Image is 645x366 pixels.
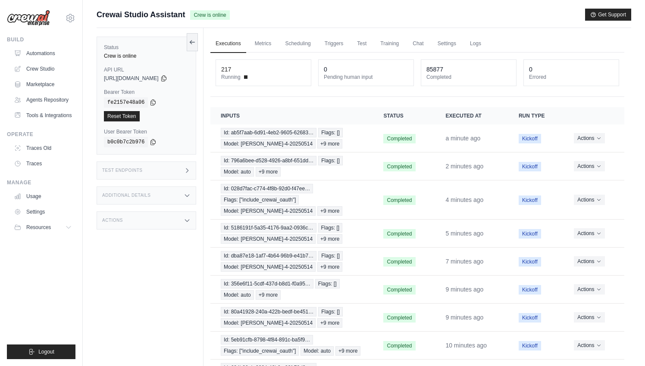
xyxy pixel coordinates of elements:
div: Build [7,36,75,43]
span: +9 more [335,346,360,356]
a: Settings [10,205,75,219]
span: Id: 796a6bee-d528-4926-a8bf-651dd… [221,156,316,165]
span: Completed [383,162,415,171]
span: Kickoff [519,195,541,205]
span: Kickoff [519,229,541,239]
div: 217 [221,65,231,74]
h3: Actions [102,218,123,223]
a: Executions [210,35,246,53]
a: Tools & Integrations [10,109,75,122]
dt: Pending human input [324,74,408,81]
span: Logout [38,348,54,355]
span: Flags: [] [318,307,343,316]
span: Crew is online [190,10,229,20]
span: +9 more [317,262,342,272]
label: API URL [104,66,189,73]
span: Flags: [] [318,223,343,233]
a: Logs [465,35,486,53]
a: Triggers [319,35,349,53]
a: Settings [432,35,461,53]
button: Actions for execution [574,228,604,239]
span: Model: [PERSON_NAME]-4-20250514 [221,139,316,149]
a: Automations [10,47,75,60]
a: View execution details for Id [221,128,363,149]
button: Actions for execution [574,195,604,205]
span: Kickoff [519,162,541,171]
h3: Test Endpoints [102,168,143,173]
span: Model: auto [301,346,334,356]
th: Inputs [210,107,373,124]
div: Manage [7,179,75,186]
span: +9 more [256,290,281,300]
span: Model: [PERSON_NAME]-4-20250514 [221,206,316,216]
span: Completed [383,285,415,295]
a: Traces [10,157,75,171]
span: Kickoff [519,285,541,295]
span: Flags: ["include_crewai_oauth"] [221,195,299,205]
a: Metrics [250,35,277,53]
div: 0 [529,65,532,74]
div: 0 [324,65,327,74]
span: Completed [383,134,415,143]
a: View execution details for Id [221,335,363,356]
a: Crew Studio [10,62,75,76]
span: Completed [383,257,415,267]
span: Model: [PERSON_NAME]-4-20250514 [221,234,316,244]
span: Kickoff [519,341,541,350]
button: Actions for execution [574,256,604,267]
span: Id: 356e6f11-5cdf-437d-b8d1-f0a95… [221,279,313,288]
a: Usage [10,189,75,203]
code: fe2157e48a06 [104,97,148,108]
span: Model: [PERSON_NAME]-4-20250514 [221,262,316,272]
span: Id: dba87e18-1af7-4b64-96b9-e41b7… [221,251,316,261]
label: Status [104,44,189,51]
time: September 29, 2025 at 09:29 JST [445,135,480,142]
span: Model: [PERSON_NAME]-4-20250514 [221,318,316,328]
span: Resources [26,224,51,231]
span: Completed [383,313,415,323]
span: Kickoff [519,313,541,323]
time: September 29, 2025 at 09:29 JST [445,163,483,170]
span: Running [221,74,241,81]
span: Completed [383,229,415,239]
button: Logout [7,344,75,359]
span: +9 more [317,139,342,149]
a: Scheduling [280,35,316,53]
button: Actions for execution [574,133,604,143]
button: Actions for execution [574,312,604,323]
span: +9 more [317,206,342,216]
button: Get Support [585,9,631,21]
th: Run Type [508,107,564,124]
span: Id: 5186191f-5a35-4176-9aa2-0936c… [221,223,316,233]
time: September 29, 2025 at 09:26 JST [445,230,483,237]
span: +9 more [317,318,342,328]
a: View execution details for Id [221,156,363,177]
span: Flags: [] [318,251,343,261]
time: September 29, 2025 at 09:27 JST [445,196,483,203]
a: Reset Token [104,111,140,121]
a: Training [375,35,404,53]
a: Chat [407,35,429,53]
time: September 29, 2025 at 09:22 JST [445,314,483,321]
label: Bearer Token [104,89,189,96]
div: Operate [7,131,75,138]
a: View execution details for Id [221,307,363,328]
span: Crewai Studio Assistant [97,9,185,21]
time: September 29, 2025 at 09:24 JST [445,258,483,265]
a: Traces Old [10,141,75,155]
span: Kickoff [519,134,541,143]
span: Flags: ["include_crewai_oauth"] [221,346,299,356]
span: Id: ab5f7aab-6d91-4eb2-9605-62683… [221,128,316,137]
time: September 29, 2025 at 09:21 JST [445,342,487,349]
a: Agents Repository [10,93,75,107]
a: Test [352,35,372,53]
span: Flags: [] [318,128,343,137]
dt: Completed [426,74,511,81]
time: September 29, 2025 at 09:22 JST [445,286,483,293]
th: Executed at [435,107,508,124]
span: Kickoff [519,257,541,267]
label: User Bearer Token [104,128,189,135]
a: Marketplace [10,78,75,91]
div: Crew is online [104,53,189,59]
span: Completed [383,195,415,205]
